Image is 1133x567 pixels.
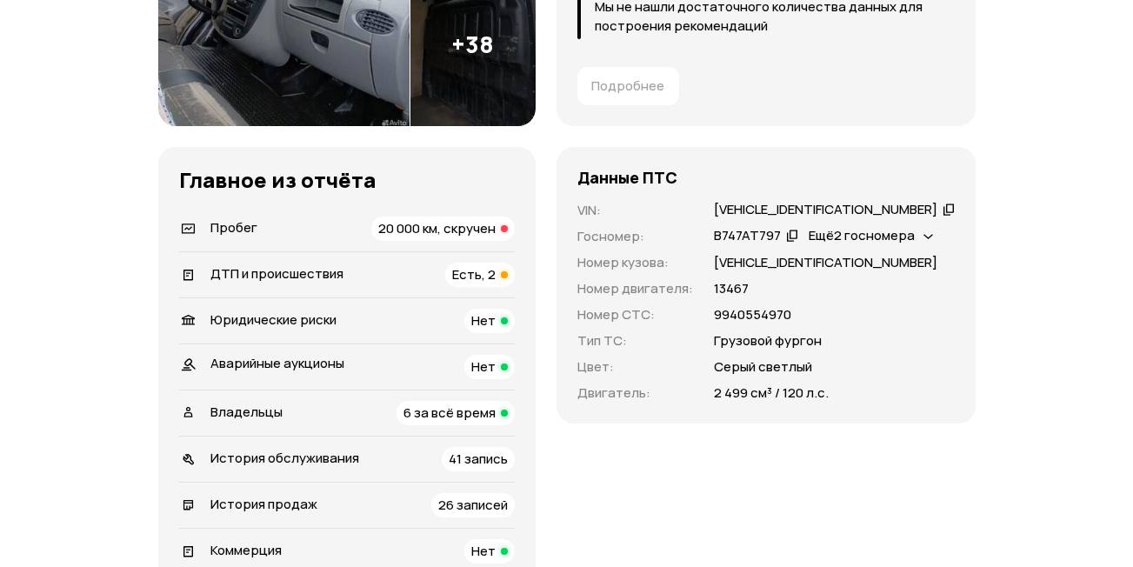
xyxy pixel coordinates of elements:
[210,264,343,283] span: ДТП и происшествия
[577,279,693,298] p: Номер двигателя :
[577,227,693,246] p: Госномер :
[714,253,937,272] p: [VEHICLE_IDENTIFICATION_NUMBER]
[577,357,693,377] p: Цвет :
[714,279,749,298] p: 13467
[210,449,359,467] span: История обслуживания
[438,496,508,514] span: 26 записей
[714,384,829,403] p: 2 499 см³ / 120 л.с.
[471,542,496,560] span: Нет
[471,357,496,376] span: Нет
[714,201,937,219] div: [VEHICLE_IDENTIFICATION_NUMBER]
[809,226,915,244] span: Ещё 2 госномера
[210,495,317,513] span: История продаж
[471,311,496,330] span: Нет
[210,403,283,421] span: Владельцы
[577,384,693,403] p: Двигатель :
[577,201,693,220] p: VIN :
[403,404,496,422] span: 6 за всё время
[577,253,693,272] p: Номер кузова :
[714,357,812,377] p: Серый светлый
[210,218,257,237] span: Пробег
[179,168,515,192] h3: Главное из отчёта
[210,541,282,559] span: Коммерция
[714,305,791,324] p: 9940554970
[210,354,344,372] span: Аварийные аукционы
[577,331,693,350] p: Тип ТС :
[577,305,693,324] p: Номер СТС :
[577,168,677,187] h4: Данные ПТС
[210,310,337,329] span: Юридические риски
[714,331,822,350] p: Грузовой фургон
[714,227,781,245] div: В747АТ797
[378,219,496,237] span: 20 000 км, скручен
[452,265,496,283] span: Есть, 2
[449,450,508,468] span: 41 запись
